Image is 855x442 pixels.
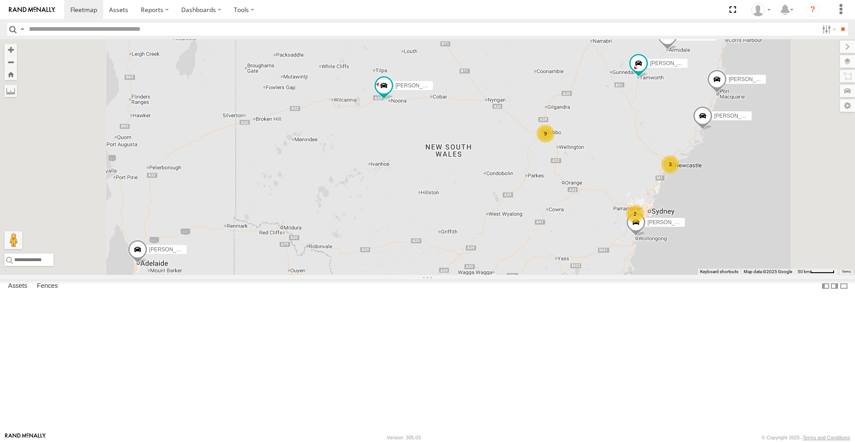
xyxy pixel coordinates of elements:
a: Terms [842,270,851,274]
i: ? [806,3,820,17]
img: rand-logo.svg [9,7,55,13]
button: Zoom in [4,44,17,56]
button: Zoom out [4,56,17,68]
button: Keyboard shortcuts [700,269,738,275]
span: [PERSON_NAME] [650,60,694,66]
label: Map Settings [840,99,855,112]
label: Fences [33,280,62,292]
button: Map scale: 50 km per 51 pixels [795,269,837,275]
span: [PERSON_NAME] [729,76,773,82]
div: Version: 305.03 [387,435,421,440]
span: 50 km [798,269,810,274]
label: Assets [4,280,32,292]
label: Search Filter Options [818,23,838,36]
label: Dock Summary Table to the Left [821,279,830,292]
span: [PERSON_NAME] [395,82,440,89]
label: Measure [4,85,17,97]
div: 3 [661,156,679,173]
div: 9 [537,125,554,143]
button: Drag Pegman onto the map to open Street View [4,231,22,249]
a: Visit our Website [5,433,46,442]
label: Hide Summary Table [839,279,848,292]
span: [PERSON_NAME] [714,113,758,119]
label: Dock Summary Table to the Right [830,279,839,292]
div: Kane McDermott [748,3,774,16]
span: [PERSON_NAME] [647,219,692,225]
span: Map data ©2025 Google [744,269,792,274]
div: 2 [626,205,644,223]
div: © Copyright 2025 - [761,435,850,440]
label: Search Query [19,23,26,36]
a: Terms and Conditions [803,435,850,440]
button: Zoom Home [4,68,17,80]
span: [PERSON_NAME] - NEW ute [149,246,219,253]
